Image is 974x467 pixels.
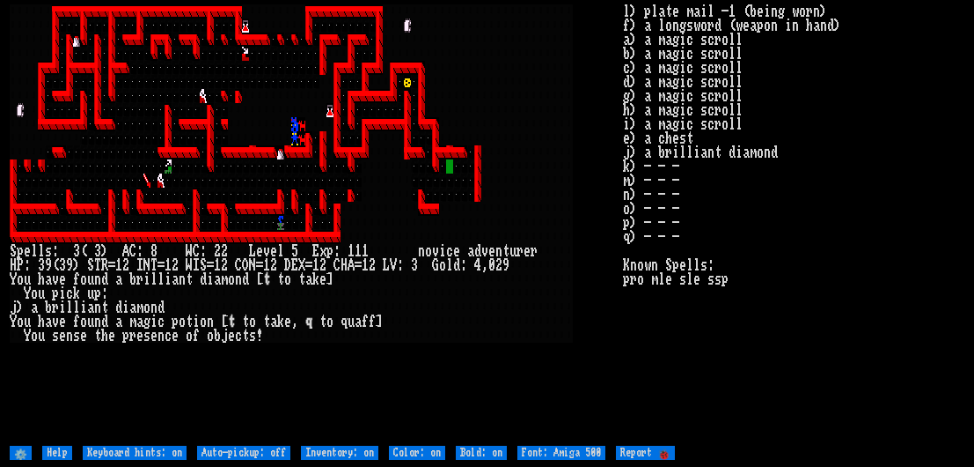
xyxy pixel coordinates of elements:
div: k [73,286,80,300]
div: V [390,258,397,272]
div: a [115,272,122,286]
div: o [249,315,256,329]
div: j [221,329,228,343]
div: u [24,272,31,286]
div: a [270,315,277,329]
div: P [17,258,24,272]
div: p [52,286,59,300]
div: t [186,272,193,286]
div: ! [256,329,263,343]
div: t [263,272,270,286]
div: c [66,286,73,300]
div: u [348,315,355,329]
div: h [38,272,45,286]
div: d [474,244,481,258]
div: o [31,286,38,300]
div: p [17,244,24,258]
div: a [136,315,143,329]
div: 2 [270,258,277,272]
div: : [200,244,207,258]
div: d [200,272,207,286]
div: v [481,244,488,258]
div: x [319,244,326,258]
div: o [425,244,432,258]
div: m [129,315,136,329]
div: l [73,300,80,315]
div: e [59,329,66,343]
div: c [157,315,165,329]
div: n [179,272,186,286]
div: l [157,272,165,286]
input: Keyboard hints: on [83,446,187,460]
div: 3 [73,244,80,258]
div: u [87,286,94,300]
div: L [383,258,390,272]
div: 9 [502,258,509,272]
div: f [73,272,80,286]
div: h [38,315,45,329]
div: u [38,286,45,300]
div: I [136,258,143,272]
div: o [207,329,214,343]
div: = [256,258,263,272]
div: v [52,272,59,286]
div: i [122,300,129,315]
div: a [305,272,312,286]
div: e [108,329,115,343]
div: a [45,272,52,286]
div: q [341,315,348,329]
div: s [249,329,256,343]
div: t [101,300,108,315]
div: i [59,286,66,300]
div: d [453,258,460,272]
div: c [235,329,242,343]
div: e [256,244,263,258]
div: v [52,315,59,329]
div: n [94,300,101,315]
div: 3 [38,258,45,272]
div: e [136,329,143,343]
input: Auto-pickup: off [197,446,290,460]
div: [ [256,272,263,286]
div: o [80,272,87,286]
div: a [45,315,52,329]
div: t [298,272,305,286]
input: Report 🐞 [616,446,675,460]
div: 1 [362,244,369,258]
div: a [129,300,136,315]
div: f [73,315,80,329]
div: T [150,258,157,272]
div: t [228,315,235,329]
div: ) [17,300,24,315]
div: t [94,329,101,343]
div: e [59,315,66,329]
div: s [73,329,80,343]
div: n [94,272,101,286]
div: ( [52,258,59,272]
div: u [87,272,94,286]
div: n [157,329,165,343]
div: X [298,258,305,272]
div: p [94,286,101,300]
div: o [17,272,24,286]
div: 2 [495,258,502,272]
div: e [24,244,31,258]
div: i [143,272,150,286]
div: j [10,300,17,315]
div: e [488,244,495,258]
div: o [143,300,150,315]
div: a [87,300,94,315]
div: = [305,258,312,272]
div: Y [24,329,31,343]
div: E [291,258,298,272]
div: g [143,315,150,329]
div: l [66,300,73,315]
div: n [150,300,157,315]
div: l [150,272,157,286]
div: a [115,315,122,329]
input: Color: on [389,446,445,460]
div: : [460,258,467,272]
div: 0 [488,258,495,272]
div: A [348,258,355,272]
div: r [136,272,143,286]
